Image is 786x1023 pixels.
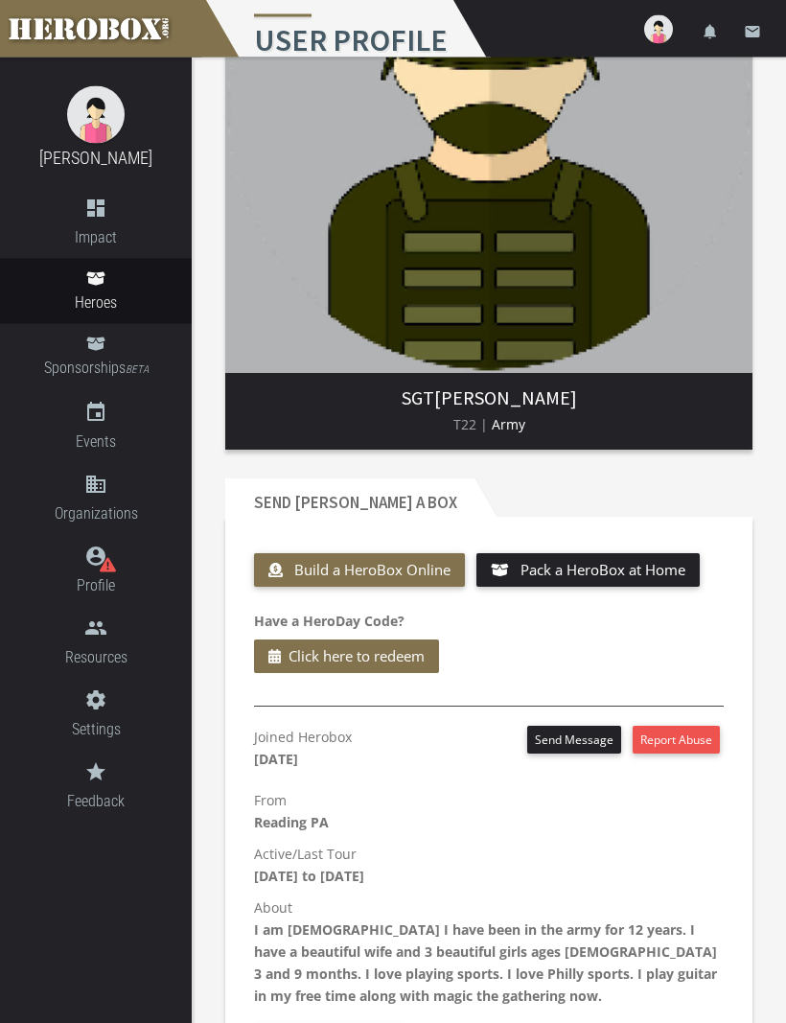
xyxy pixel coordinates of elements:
b: I am [DEMOGRAPHIC_DATA] I have been in the army for 12 years. I have a beautiful wife and 3 beaut... [254,921,717,1006]
button: Pack a HeroBox at Home [476,554,700,588]
b: Have a HeroDay Code? [254,613,405,631]
span: Build a HeroBox Online [294,561,451,580]
p: Active/Last Tour [254,844,724,888]
span: Pack a HeroBox at Home [520,561,685,580]
p: About [254,897,724,1008]
a: [PERSON_NAME] [39,148,152,168]
p: Joined Herobox [254,727,352,771]
button: Build a HeroBox Online [254,554,465,588]
i: notifications [702,23,719,40]
button: Click here to redeem [254,640,439,674]
b: [DATE] [254,751,298,769]
p: From [254,790,724,834]
b: [DATE] to [DATE] [254,868,364,886]
i: email [744,23,761,40]
span: SGT [402,386,434,410]
img: user-image [644,15,673,44]
small: BETA [126,363,149,376]
button: Send Message [527,727,621,755]
h2: Send [PERSON_NAME] a Box [225,479,474,518]
b: Reading PA [254,814,329,832]
img: female.jpg [67,86,125,144]
span: T22 | [453,416,488,434]
h3: [PERSON_NAME] [241,388,737,409]
span: Army [492,416,525,434]
button: Report Abuse [633,727,720,755]
span: Click here to redeem [289,645,425,669]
